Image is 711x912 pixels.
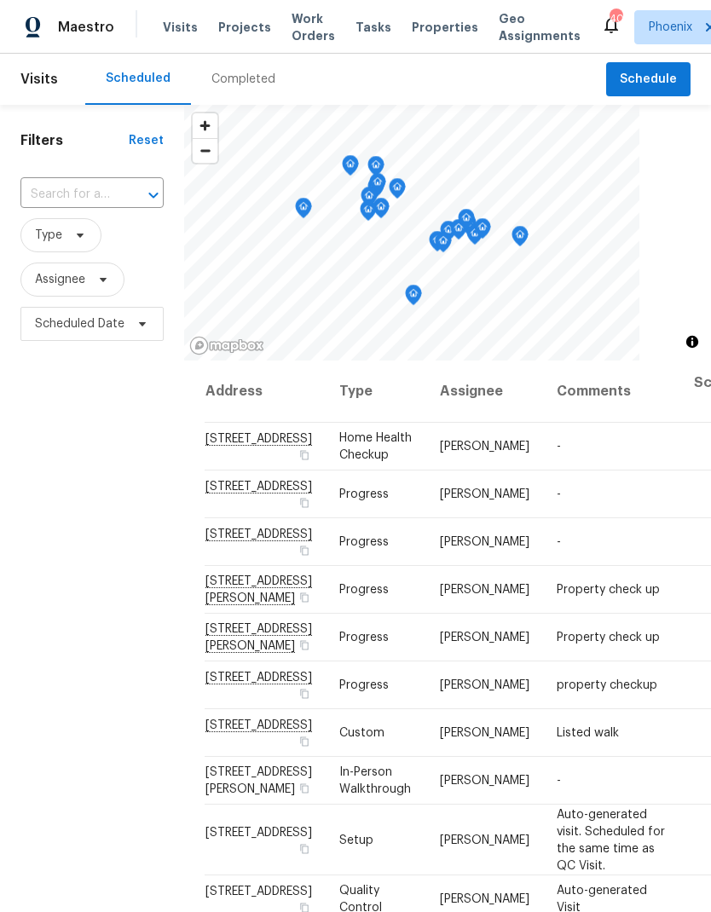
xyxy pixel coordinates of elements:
span: Maestro [58,19,114,36]
div: Completed [211,71,275,88]
div: Map marker [458,209,475,235]
span: [PERSON_NAME] [440,632,529,644]
span: Progress [339,679,389,691]
span: Progress [339,584,389,596]
span: [PERSON_NAME] [440,775,529,787]
input: Search for an address... [20,182,116,208]
span: [PERSON_NAME] [440,893,529,905]
button: Copy Address [297,590,312,605]
a: Mapbox homepage [189,336,264,355]
th: Type [326,361,426,423]
span: [STREET_ADDRESS] [205,826,312,838]
span: Visits [20,61,58,98]
canvas: Map [184,105,639,361]
span: - [557,488,561,500]
span: Setup [339,834,373,846]
span: Toggle attribution [687,332,697,351]
span: Progress [339,632,389,644]
button: Copy Address [297,840,312,856]
th: Comments [543,361,680,423]
button: Zoom in [193,113,217,138]
span: Listed walk [557,727,619,739]
span: - [557,775,561,787]
div: Map marker [295,198,312,224]
span: Custom [339,727,384,739]
div: Map marker [342,155,359,182]
h1: Filters [20,132,129,149]
div: Map marker [389,178,406,205]
span: [PERSON_NAME] [440,727,529,739]
span: [STREET_ADDRESS] [205,886,312,898]
span: Geo Assignments [499,10,581,44]
span: property checkup [557,679,657,691]
button: Copy Address [297,734,312,749]
button: Copy Address [297,543,312,558]
button: Copy Address [297,686,312,701]
span: [PERSON_NAME] [440,488,529,500]
span: Schedule [620,69,677,90]
span: Zoom out [193,139,217,163]
th: Address [205,361,326,423]
div: Map marker [369,173,386,199]
div: Map marker [435,232,452,258]
span: [PERSON_NAME] [440,536,529,548]
div: Reset [129,132,164,149]
span: [PERSON_NAME] [440,679,529,691]
span: Type [35,227,62,244]
div: Map marker [367,156,384,182]
span: Properties [412,19,478,36]
span: Scheduled Date [35,315,124,332]
span: In-Person Walkthrough [339,766,411,795]
span: Work Orders [292,10,335,44]
div: Map marker [429,231,446,257]
button: Schedule [606,62,691,97]
div: Map marker [373,198,390,224]
button: Copy Address [297,447,312,463]
button: Copy Address [297,781,312,796]
button: Open [142,183,165,207]
div: Map marker [361,187,378,213]
span: Home Health Checkup [339,432,412,461]
div: Map marker [405,285,422,311]
th: Assignee [426,361,543,423]
button: Copy Address [297,638,312,653]
span: Progress [339,536,389,548]
button: Copy Address [297,495,312,511]
span: [PERSON_NAME] [440,584,529,596]
span: [PERSON_NAME] [440,834,529,846]
span: Progress [339,488,389,500]
span: Tasks [355,21,391,33]
span: - [557,441,561,453]
div: Map marker [474,218,491,245]
span: [STREET_ADDRESS][PERSON_NAME] [205,766,312,795]
button: Toggle attribution [682,332,702,352]
span: Auto-generated visit. Scheduled for the same time as QC Visit. [557,808,665,871]
span: - [557,536,561,548]
span: Projects [218,19,271,36]
div: Scheduled [106,70,171,87]
span: Visits [163,19,198,36]
span: Phoenix [649,19,692,36]
span: Assignee [35,271,85,288]
button: Zoom out [193,138,217,163]
div: Map marker [440,221,457,247]
span: Property check up [557,584,660,596]
div: Map marker [360,200,377,227]
div: Map marker [512,226,529,252]
div: 40 [610,10,621,27]
span: [PERSON_NAME] [440,441,529,453]
span: Property check up [557,632,660,644]
div: Map marker [450,219,467,245]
